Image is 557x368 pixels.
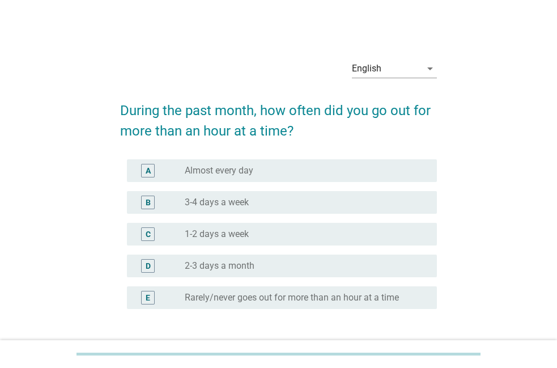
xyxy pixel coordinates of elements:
[352,64,381,74] div: English
[423,62,437,75] i: arrow_drop_down
[146,228,151,240] div: C
[146,291,150,303] div: E
[185,229,249,240] label: 1-2 days a week
[185,197,249,208] label: 3-4 days a week
[146,260,151,272] div: D
[185,165,253,176] label: Almost every day
[185,292,399,303] label: Rarely/never goes out for more than an hour at a time
[185,260,254,272] label: 2-3 days a month
[120,89,437,141] h2: During the past month, how often did you go out for more than an hour at a time?
[146,164,151,176] div: A
[146,196,151,208] div: B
